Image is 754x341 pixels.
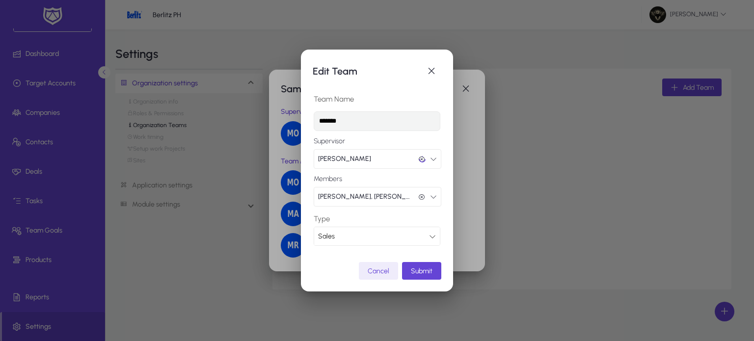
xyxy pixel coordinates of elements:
label: Supervisor [314,137,440,145]
span: Cancel [368,267,389,275]
label: Team Name [314,93,440,105]
span: [PERSON_NAME] [318,149,371,169]
span: Submit [411,267,432,275]
button: Submit [402,262,441,280]
span: [PERSON_NAME], [PERSON_NAME], [PERSON_NAME] [318,187,414,207]
h1: Edit Team [313,63,422,79]
span: Sales [318,232,335,240]
label: Members [314,175,440,183]
button: Cancel [359,262,398,280]
label: Type [314,213,440,225]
